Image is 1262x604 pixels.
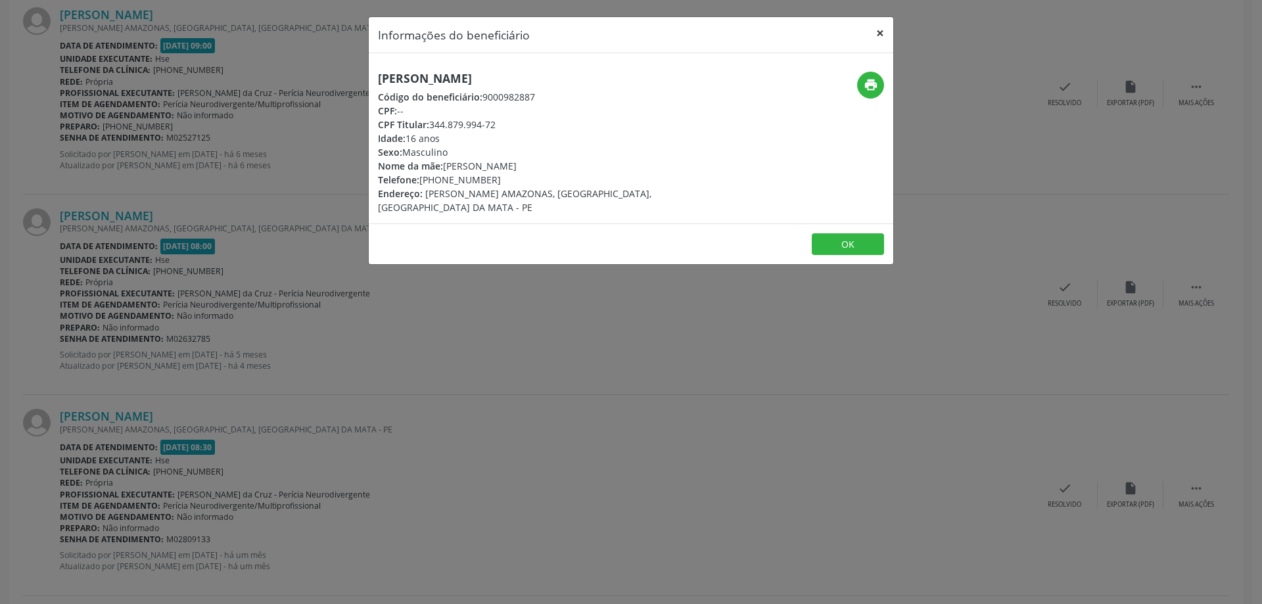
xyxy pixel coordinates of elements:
[864,78,878,92] i: print
[378,26,530,43] h5: Informações do beneficiário
[378,173,709,187] div: [PHONE_NUMBER]
[857,72,884,99] button: print
[378,118,709,131] div: 344.879.994-72
[378,131,709,145] div: 16 anos
[378,132,406,145] span: Idade:
[867,17,893,49] button: Close
[378,118,429,131] span: CPF Titular:
[378,146,402,158] span: Sexo:
[378,104,709,118] div: --
[378,72,709,85] h5: [PERSON_NAME]
[812,233,884,256] button: OK
[378,91,482,103] span: Código do beneficiário:
[378,160,443,172] span: Nome da mãe:
[378,187,651,214] span: [PERSON_NAME] AMAZONAS, [GEOGRAPHIC_DATA], [GEOGRAPHIC_DATA] DA MATA - PE
[378,174,419,186] span: Telefone:
[378,187,423,200] span: Endereço:
[378,159,709,173] div: [PERSON_NAME]
[378,90,709,104] div: 9000982887
[378,145,709,159] div: Masculino
[378,105,397,117] span: CPF:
